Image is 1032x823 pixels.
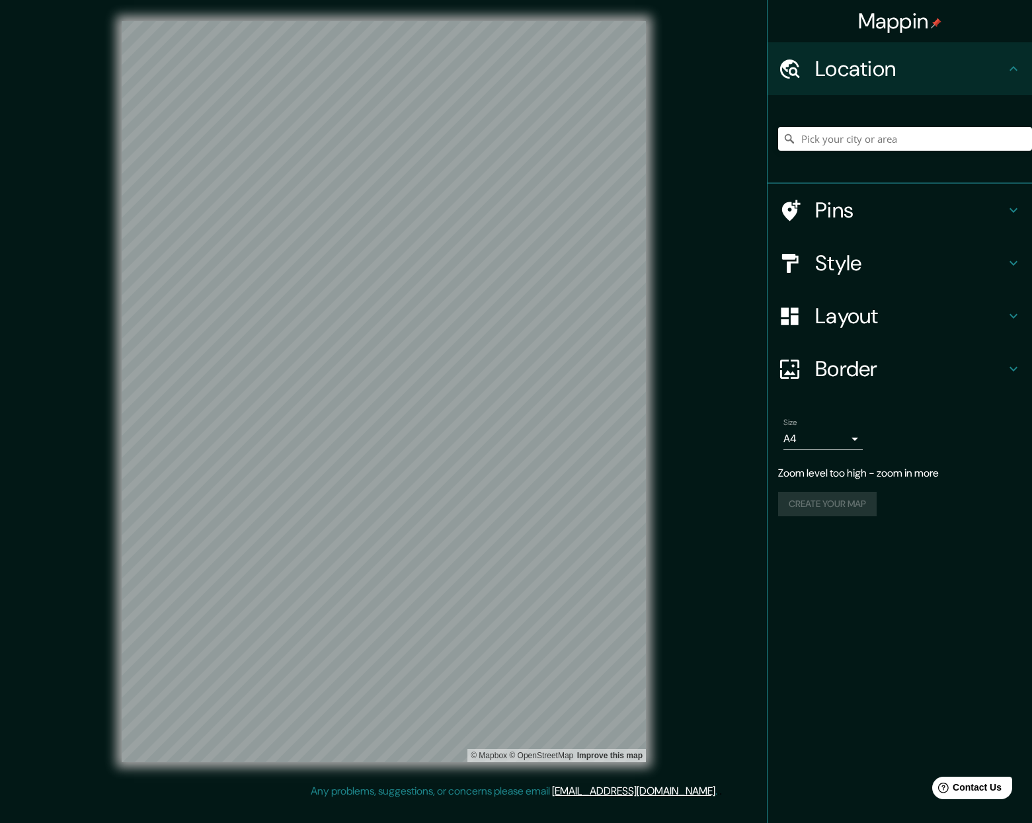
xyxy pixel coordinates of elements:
a: Mapbox [471,751,507,760]
div: . [719,783,722,799]
h4: Location [815,56,1006,82]
a: [EMAIL_ADDRESS][DOMAIN_NAME] [552,784,715,798]
p: Zoom level too high - zoom in more [778,465,1021,481]
div: . [717,783,719,799]
h4: Pins [815,197,1006,223]
iframe: Help widget launcher [914,771,1017,808]
img: pin-icon.png [931,18,941,28]
p: Any problems, suggestions, or concerns please email . [311,783,717,799]
div: Pins [768,184,1032,237]
canvas: Map [122,21,646,762]
h4: Mappin [858,8,942,34]
a: Map feedback [577,751,643,760]
label: Size [783,417,797,428]
div: Border [768,342,1032,395]
div: Layout [768,290,1032,342]
div: Location [768,42,1032,95]
h4: Layout [815,303,1006,329]
h4: Border [815,356,1006,382]
h4: Style [815,250,1006,276]
div: A4 [783,428,863,450]
a: OpenStreetMap [509,751,573,760]
div: Style [768,237,1032,290]
input: Pick your city or area [778,127,1032,151]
